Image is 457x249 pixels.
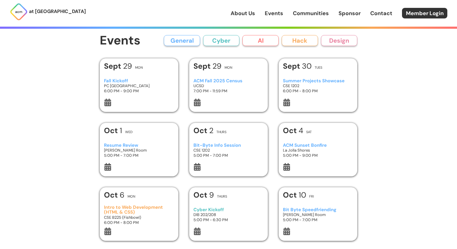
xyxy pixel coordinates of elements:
[104,83,174,88] h3: PC [GEOGRAPHIC_DATA]
[100,34,141,48] h1: Events
[193,143,264,148] h3: Bit-Byte Info Session
[321,35,357,46] button: Design
[104,88,174,93] h3: 6:00 PM - 9:00 PM
[217,195,227,198] h2: Thurs
[283,126,299,136] b: Oct
[193,190,209,200] b: Oct
[242,35,279,46] button: AI
[128,195,135,198] h2: Mon
[104,78,174,84] h3: Fall Kickoff
[283,148,353,153] h3: La Jolla Shores
[370,9,392,17] a: Contact
[104,205,174,215] h3: Intro to Web Development (HTML & CSS)
[104,143,174,148] h3: Resume Review
[193,148,264,153] h3: CSE 1202
[265,9,283,17] a: Events
[283,143,353,148] h3: ACM Sunset Bonfire
[193,191,214,199] h1: 9
[231,9,255,17] a: About Us
[10,3,28,21] img: ACM Logo
[283,212,353,217] h3: [PERSON_NAME] Room
[193,153,264,158] h3: 5:00 PM - 7:00 PM
[293,9,329,17] a: Communities
[283,78,353,84] h3: Summer Projects Showcase
[104,215,174,220] h3: CSE B225 (Fishbowl)
[283,127,303,134] h1: 4
[402,8,447,18] a: Member Login
[193,126,209,136] b: Oct
[283,83,353,88] h3: CSE 1202
[203,35,239,46] button: Cyber
[104,61,123,71] b: Sept
[282,35,318,46] button: Hack
[104,220,174,225] h3: 6:00 PM - 8:00 PM
[283,217,353,222] h3: 5:00 PM - 7:00 PM
[193,207,264,212] h3: Cyber Kickoff
[283,61,302,71] b: Sept
[309,195,314,198] h2: Fri
[104,153,174,158] h3: 5:00 PM - 7:00 PM
[104,148,174,153] h3: [PERSON_NAME] Room
[125,130,133,134] h2: Wed
[339,9,361,17] a: Sponsor
[216,130,226,134] h2: Thurs
[193,62,222,70] h1: 29
[193,83,264,88] h3: UCSD
[193,212,264,217] h3: DIB 202/208
[283,190,299,200] b: Oct
[315,66,322,69] h2: Tues
[193,88,264,93] h3: 7:00 PM - 11:59 PM
[283,191,306,199] h1: 10
[104,190,120,200] b: Oct
[10,3,86,21] a: at [GEOGRAPHIC_DATA]
[283,62,312,70] h1: 30
[104,191,125,199] h1: 6
[193,78,264,84] h3: ACM Fall 2025 Census
[29,8,86,15] p: at [GEOGRAPHIC_DATA]
[283,88,353,93] h3: 6:00 PM - 8:00 PM
[104,127,122,134] h1: 1
[283,207,353,212] h3: Bit Byte Speedfriending
[104,126,120,136] b: Oct
[164,35,200,46] button: General
[104,62,132,70] h1: 29
[193,61,212,71] b: Sept
[193,217,264,222] h3: 5:00 PM - 6:30 PM
[193,127,213,134] h1: 2
[225,66,232,69] h2: Mon
[283,153,353,158] h3: 5:00 PM - 9:00 PM
[135,66,143,69] h2: Mon
[306,130,312,134] h2: Sat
